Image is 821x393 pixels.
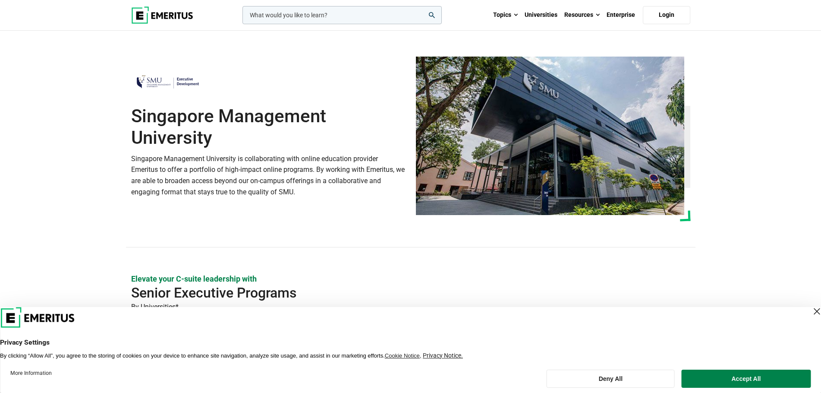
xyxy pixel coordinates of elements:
p: Elevate your C-suite leadership with [131,273,690,284]
img: Singapore Management University [131,69,204,95]
input: woocommerce-product-search-field-0 [242,6,442,24]
img: Singapore Management University [416,57,684,215]
p: Singapore Management University is collaborating with online education provider Emeritus to offer... [131,153,406,197]
h2: Senior Executive Programs [131,284,634,301]
a: Login [643,6,690,24]
p: By Universities* [131,301,690,313]
h1: Singapore Management University [131,105,406,149]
